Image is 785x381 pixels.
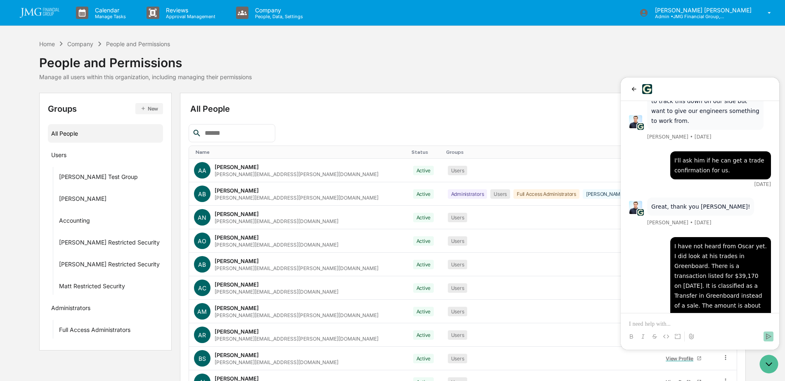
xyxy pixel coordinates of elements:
div: Users [448,354,468,363]
div: Users [448,236,468,246]
div: Groups [48,103,163,114]
div: Administrators [51,304,90,314]
div: [PERSON_NAME][EMAIL_ADDRESS][PERSON_NAME][DOMAIN_NAME] [215,336,378,342]
div: Users [448,330,468,340]
div: Active [413,189,434,199]
div: Users [490,189,510,199]
p: Admin • JMG Financial Group, Ltd. [648,14,725,19]
div: [PERSON_NAME] Restricted Security [59,239,160,249]
div: [PERSON_NAME][EMAIL_ADDRESS][DOMAIN_NAME] [215,218,338,224]
div: [PERSON_NAME] [215,352,259,358]
div: [PERSON_NAME] [215,328,259,335]
span: AR [198,332,206,339]
button: New [135,103,163,114]
div: Full Access Administrators [59,326,130,336]
p: People, Data, Settings [248,14,307,19]
div: [PERSON_NAME] [215,234,259,241]
span: AB [198,261,206,268]
div: Manage all users within this organization, including managing their permissions [39,73,252,80]
div: Toggle SortBy [196,149,405,155]
div: Active [413,354,434,363]
div: [PERSON_NAME][EMAIL_ADDRESS][PERSON_NAME][DOMAIN_NAME] [215,312,378,318]
div: [PERSON_NAME] Test Group [59,173,138,183]
div: Home [39,40,55,47]
div: People and Permissions [106,40,170,47]
div: [PERSON_NAME] [215,258,259,264]
div: [PERSON_NAME] [215,164,259,170]
div: Active [413,307,434,316]
div: View Profile [666,355,697,362]
p: Company [248,7,307,14]
div: [PERSON_NAME] [215,211,259,217]
div: All People [51,127,160,140]
div: [PERSON_NAME][EMAIL_ADDRESS][PERSON_NAME][DOMAIN_NAME] [215,171,378,177]
div: [PERSON_NAME] [59,195,106,205]
div: Full Access Administrators [513,189,579,199]
div: Users [448,166,468,175]
div: Company [67,40,93,47]
div: Users [448,260,468,269]
div: Matt Restricted Security [59,282,125,292]
p: Manage Tasks [88,14,130,19]
div: [PERSON_NAME][EMAIL_ADDRESS][DOMAIN_NAME] [215,289,338,295]
div: [PERSON_NAME] [215,305,259,311]
div: Active [413,330,434,340]
div: Accounting [59,217,90,227]
div: [PERSON_NAME] Restricted Security [59,261,160,270]
span: AC [198,285,206,292]
span: BS [199,355,206,362]
div: Active [413,213,434,222]
div: Active [413,236,434,246]
div: Toggle SortBy [446,149,654,155]
div: Active [413,260,434,269]
div: Active [413,166,434,175]
span: AO [198,238,206,245]
div: Toggle SortBy [411,149,440,155]
div: Users [448,307,468,316]
div: People and Permissions [39,49,252,70]
div: [PERSON_NAME] [215,281,259,288]
div: [PERSON_NAME][EMAIL_ADDRESS][DOMAIN_NAME] [215,359,338,365]
iframe: Open customer support [759,354,781,376]
div: [PERSON_NAME] [583,189,628,199]
p: [PERSON_NAME] [PERSON_NAME] [648,7,756,14]
div: [PERSON_NAME][EMAIL_ADDRESS][PERSON_NAME][DOMAIN_NAME] [215,195,378,201]
span: AB [198,190,206,198]
div: Active [413,283,434,293]
p: Calendar [88,7,130,14]
span: AM [197,308,207,315]
a: View Profile [662,352,705,365]
span: AA [198,167,206,174]
div: All People [190,103,735,114]
span: AN [198,214,206,221]
img: logo [20,8,59,18]
div: [PERSON_NAME] [215,187,259,194]
p: Reviews [159,7,220,14]
div: [PERSON_NAME][EMAIL_ADDRESS][DOMAIN_NAME] [215,242,338,248]
div: Administrators [448,189,487,199]
iframe: Customer support window [621,78,779,350]
p: Approval Management [159,14,220,19]
div: Users [51,151,66,161]
div: Users [448,283,468,293]
div: Users [448,213,468,222]
div: [PERSON_NAME][EMAIL_ADDRESS][PERSON_NAME][DOMAIN_NAME] [215,265,378,271]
